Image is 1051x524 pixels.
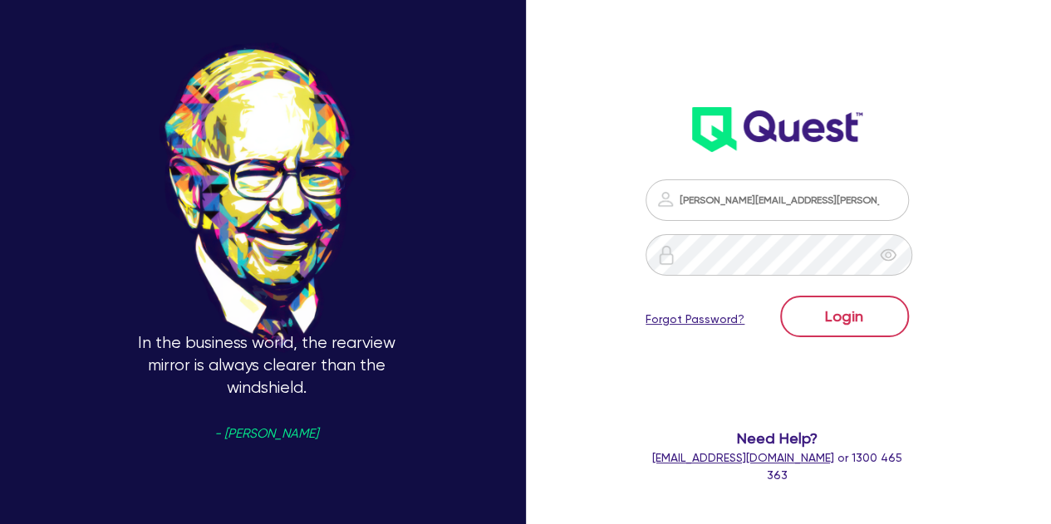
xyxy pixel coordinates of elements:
[880,247,896,263] span: eye
[656,245,676,265] img: icon-password
[646,311,744,328] a: Forgot Password?
[780,296,909,337] button: Login
[652,451,834,464] a: [EMAIL_ADDRESS][DOMAIN_NAME]
[646,179,908,221] input: Email address
[656,189,675,209] img: icon-password
[646,427,908,449] span: Need Help?
[692,107,862,152] img: wH2k97JdezQIQAAAABJRU5ErkJggg==
[214,428,318,440] span: - [PERSON_NAME]
[652,451,902,482] span: or 1300 465 363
